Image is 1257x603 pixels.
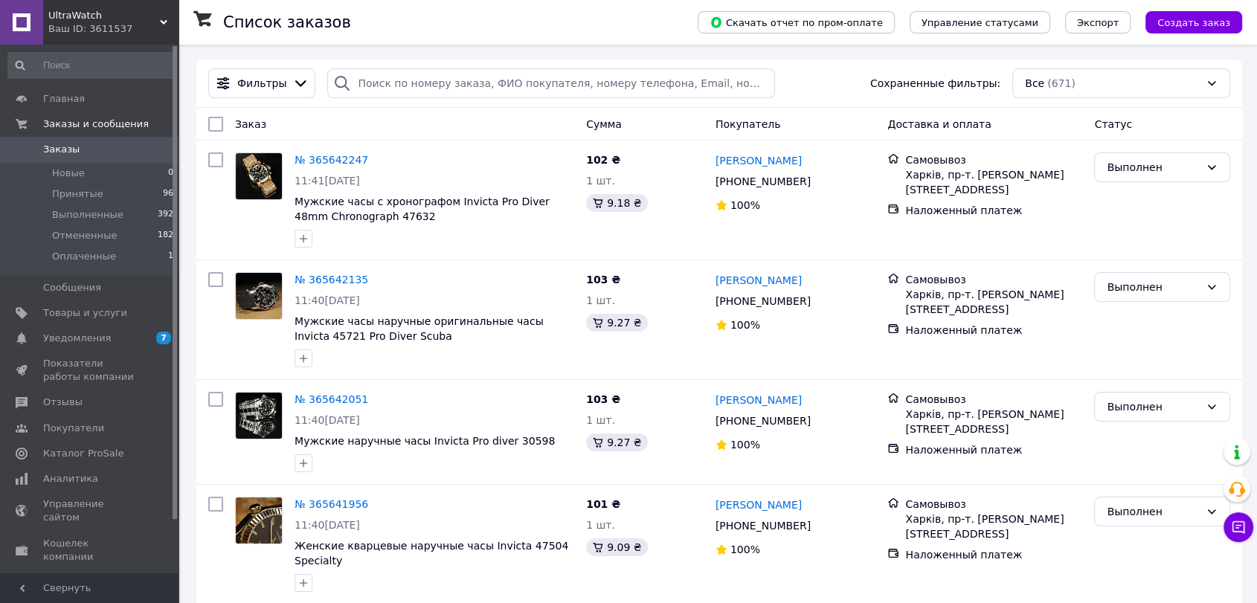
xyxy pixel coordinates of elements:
span: Показатели работы компании [43,357,138,384]
a: [PERSON_NAME] [716,153,802,168]
div: 9.27 ₴ [586,433,647,451]
a: № 365642051 [295,393,368,405]
span: Доставка и оплата [887,118,991,130]
span: 96 [163,187,173,201]
span: Заказы [43,143,80,156]
a: № 365642135 [295,274,368,286]
div: Выполнен [1107,503,1200,520]
span: Управление статусами [922,17,1038,28]
div: Наложенный платеж [905,442,1082,457]
span: Аналитика [43,472,98,486]
a: Мужские часы наручные оригинальные часы Invicta 45721 Pro Diver Scuba [295,315,544,342]
div: Самовывоз [905,392,1082,407]
span: 100% [730,199,760,211]
span: Управление сайтом [43,497,138,524]
span: Сохраненные фильтры: [870,76,1000,91]
div: Наложенный платеж [905,203,1082,218]
img: Фото товару [236,153,282,199]
span: Сообщения [43,281,101,294]
span: Статус [1094,118,1132,130]
div: 9.18 ₴ [586,194,647,212]
input: Поиск [7,52,175,79]
img: Фото товару [236,273,282,319]
img: Фото товару [236,497,282,544]
span: Новые [52,167,85,180]
div: Харків, пр-т. [PERSON_NAME][STREET_ADDRESS] [905,512,1082,541]
a: Мужские наручные часы Invicta Pro diver 30598 [295,435,555,447]
div: [PHONE_NUMBER] [713,515,814,536]
a: Фото товару [235,497,283,544]
span: Экспорт [1077,17,1119,28]
span: Отмененные [52,229,117,242]
span: 392 [158,208,173,222]
h1: Список заказов [223,13,351,31]
button: Управление статусами [910,11,1050,33]
span: Отзывы [43,396,83,409]
span: Фильтры [237,76,286,91]
span: Выполненные [52,208,123,222]
a: Фото товару [235,392,283,439]
span: 1 шт. [586,294,615,306]
div: Харків, пр-т. [PERSON_NAME][STREET_ADDRESS] [905,167,1082,197]
span: Заказы и сообщения [43,117,149,131]
a: Фото товару [235,152,283,200]
span: Принятые [52,187,103,201]
div: Самовывоз [905,152,1082,167]
span: 0 [168,167,173,180]
span: 100% [730,439,760,451]
span: 100% [730,319,760,331]
div: Выполнен [1107,159,1200,175]
span: 1 [168,250,173,263]
a: № 365641956 [295,498,368,510]
div: Харків, пр-т. [PERSON_NAME][STREET_ADDRESS] [905,287,1082,317]
span: Создать заказ [1157,17,1230,28]
div: Харків, пр-т. [PERSON_NAME][STREET_ADDRESS] [905,407,1082,436]
div: [PHONE_NUMBER] [713,410,814,431]
span: 103 ₴ [586,274,620,286]
span: 101 ₴ [586,498,620,510]
a: Создать заказ [1131,16,1242,28]
div: Выполнен [1107,279,1200,295]
button: Чат с покупателем [1224,512,1253,542]
span: 11:40[DATE] [295,294,360,306]
button: Экспорт [1065,11,1131,33]
span: Уведомления [43,332,111,345]
span: 182 [158,229,173,242]
div: Самовывоз [905,497,1082,512]
img: Фото товару [236,393,282,439]
span: 1 шт. [586,175,615,187]
span: (671) [1047,77,1076,89]
span: 100% [730,544,760,555]
span: Все [1025,76,1044,91]
div: [PHONE_NUMBER] [713,291,814,312]
div: 9.09 ₴ [586,538,647,556]
button: Скачать отчет по пром-оплате [698,11,895,33]
span: Каталог ProSale [43,447,123,460]
a: [PERSON_NAME] [716,497,802,512]
span: Главная [43,92,85,106]
span: 11:40[DATE] [295,414,360,426]
span: 1 шт. [586,519,615,531]
span: 11:40[DATE] [295,519,360,531]
span: Кошелек компании [43,537,138,564]
span: Скачать отчет по пром-оплате [710,16,883,29]
span: 7 [156,332,171,344]
div: Наложенный платеж [905,547,1082,562]
span: Заказ [235,118,266,130]
a: № 365642247 [295,154,368,166]
span: Оплаченные [52,250,116,263]
div: Самовывоз [905,272,1082,287]
span: Товары и услуги [43,306,127,320]
span: Мужские часы с хронографом Invicta Pro Diver 48mm Chronograph 47632 [295,196,550,222]
div: Ваш ID: 3611537 [48,22,179,36]
span: Покупатель [716,118,781,130]
div: Выполнен [1107,399,1200,415]
a: Фото товару [235,272,283,320]
span: UltraWatch [48,9,160,22]
a: Женские кварцевые наручные часы Invicta 47504 Specialty [295,540,568,567]
div: 9.27 ₴ [586,314,647,332]
div: [PHONE_NUMBER] [713,171,814,192]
